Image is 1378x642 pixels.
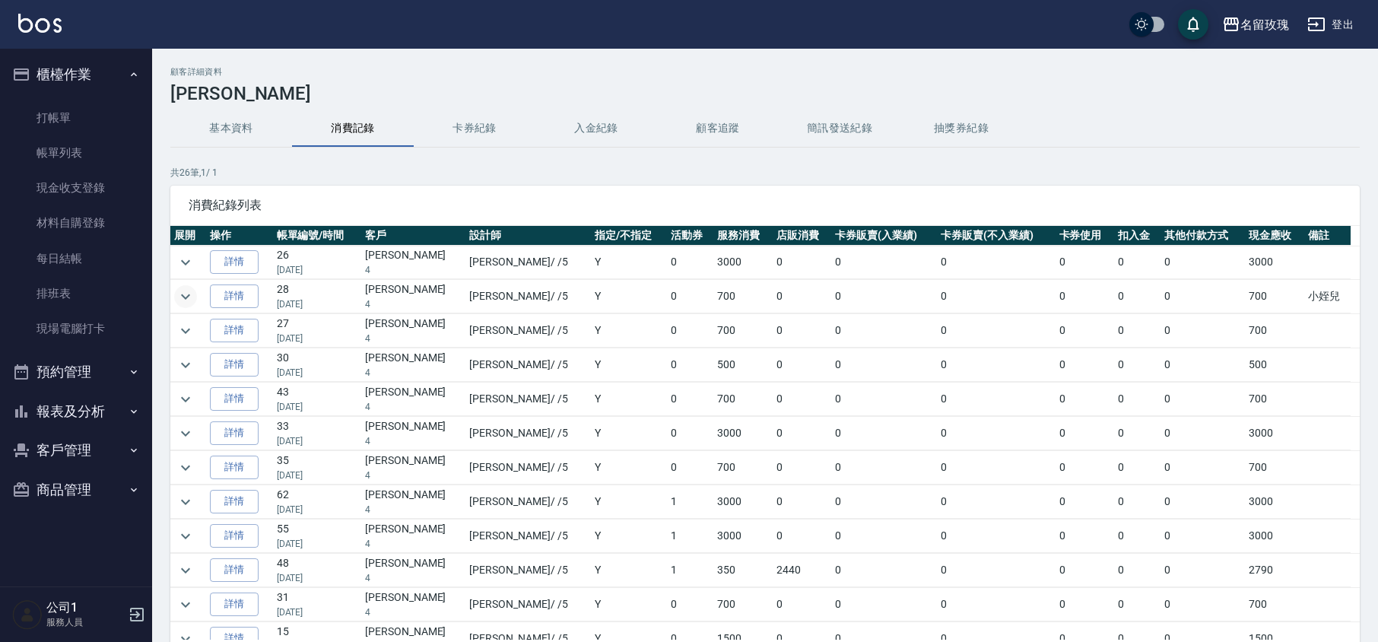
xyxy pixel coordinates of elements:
p: 4 [365,332,462,345]
button: 簡訊發送紀錄 [779,110,900,147]
a: 現金收支登錄 [6,170,146,205]
td: 0 [1114,383,1161,416]
button: 登出 [1301,11,1360,39]
td: 0 [1056,280,1115,313]
td: Y [591,417,667,450]
th: 扣入金 [1114,226,1161,246]
td: 700 [1245,451,1304,485]
td: 0 [1114,280,1161,313]
td: 0 [1056,417,1115,450]
td: 0 [1161,417,1245,450]
td: Y [591,520,667,553]
td: 0 [773,280,832,313]
a: 詳情 [210,456,259,479]
a: 帳單列表 [6,135,146,170]
td: 0 [831,451,937,485]
td: Y [591,451,667,485]
button: 櫃檯作業 [6,55,146,94]
td: 3000 [713,485,773,519]
td: 27 [273,314,361,348]
td: 0 [1114,348,1161,382]
td: 350 [713,554,773,587]
td: 0 [773,520,832,553]
td: 0 [1161,383,1245,416]
p: [DATE] [277,571,357,585]
td: [PERSON_NAME] [361,417,465,450]
td: [PERSON_NAME] / /5 [465,588,590,621]
p: 共 26 筆, 1 / 1 [170,166,1360,180]
p: 4 [365,469,462,482]
td: 0 [937,485,1055,519]
p: 4 [365,571,462,585]
th: 客戶 [361,226,465,246]
p: 4 [365,400,462,414]
td: 700 [713,383,773,416]
p: [DATE] [277,605,357,619]
a: 詳情 [210,353,259,377]
td: 0 [1161,520,1245,553]
td: 0 [937,280,1055,313]
td: [PERSON_NAME] [361,314,465,348]
h3: [PERSON_NAME] [170,83,1360,104]
td: 0 [937,520,1055,553]
td: [PERSON_NAME] / /5 [465,246,590,279]
h5: 公司1 [46,600,124,615]
td: 700 [1245,314,1304,348]
button: 報表及分析 [6,392,146,431]
button: 卡券紀錄 [414,110,535,147]
td: 0 [831,246,937,279]
td: 0 [831,280,937,313]
td: 0 [1114,417,1161,450]
td: 0 [1161,554,1245,587]
p: 4 [365,366,462,380]
a: 排班表 [6,276,146,311]
td: 0 [667,246,713,279]
td: 0 [1161,348,1245,382]
p: [DATE] [277,366,357,380]
button: save [1178,9,1208,40]
td: 0 [1056,520,1115,553]
a: 詳情 [210,524,259,548]
td: 1 [667,485,713,519]
button: expand row [174,491,197,513]
a: 詳情 [210,421,259,445]
th: 其他付款方式 [1161,226,1245,246]
td: 0 [1056,348,1115,382]
p: [DATE] [277,400,357,414]
td: 0 [831,588,937,621]
td: 0 [667,417,713,450]
td: 0 [1056,451,1115,485]
td: 31 [273,588,361,621]
td: 0 [773,246,832,279]
td: [PERSON_NAME] [361,246,465,279]
td: 0 [831,314,937,348]
button: expand row [174,319,197,342]
th: 活動券 [667,226,713,246]
td: 3000 [713,246,773,279]
a: 詳情 [210,284,259,308]
span: 消費紀錄列表 [189,198,1341,213]
td: Y [591,588,667,621]
th: 設計師 [465,226,590,246]
button: expand row [174,354,197,377]
a: 詳情 [210,490,259,513]
td: [PERSON_NAME] [361,520,465,553]
td: 35 [273,451,361,485]
td: 700 [1245,280,1304,313]
a: 現場電腦打卡 [6,311,146,346]
td: 0 [1114,520,1161,553]
td: 0 [937,554,1055,587]
button: expand row [174,593,197,616]
td: 0 [773,314,832,348]
td: 48 [273,554,361,587]
p: 4 [365,263,462,277]
td: 3000 [1245,485,1304,519]
p: [DATE] [277,434,357,448]
td: 0 [1114,314,1161,348]
td: 0 [1056,383,1115,416]
td: 700 [713,314,773,348]
p: [DATE] [277,297,357,311]
p: [DATE] [277,469,357,482]
button: 基本資料 [170,110,292,147]
th: 服務消費 [713,226,773,246]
